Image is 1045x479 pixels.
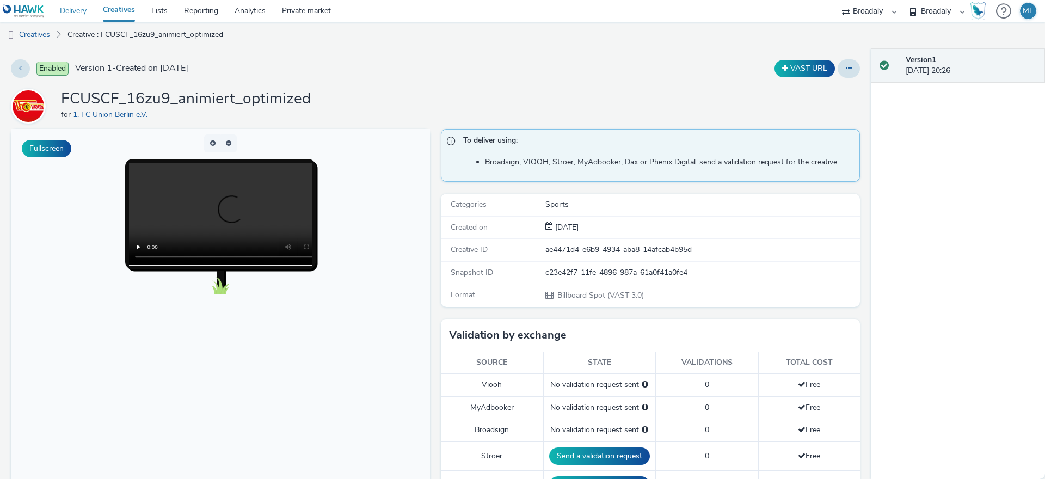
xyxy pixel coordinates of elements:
span: for [61,109,73,120]
td: Broadsign [441,419,543,441]
div: Duplicate the creative as a VAST URL [772,60,838,77]
span: Version 1 - Created on [DATE] [75,62,188,75]
span: Free [798,402,820,413]
span: To deliver using: [463,135,849,149]
span: Categories [451,199,487,210]
th: State [543,352,655,374]
img: dooh [5,30,16,41]
span: Format [451,290,475,300]
span: Free [798,451,820,461]
a: 1. FC Union Berlin e.V. [11,101,50,111]
div: No validation request sent [549,425,650,435]
th: Total cost [758,352,860,374]
button: VAST URL [774,60,835,77]
th: Validations [655,352,758,374]
span: 0 [705,379,709,390]
div: c23e42f7-11fe-4896-987a-61a0f41a0fe4 [545,267,859,278]
img: 1. FC Union Berlin e.V. [13,90,44,122]
span: 0 [705,425,709,435]
strong: Version 1 [906,54,936,65]
span: 0 [705,402,709,413]
td: Stroer [441,441,543,470]
img: Hawk Academy [970,2,986,20]
span: [DATE] [553,222,579,232]
td: MyAdbooker [441,396,543,419]
span: Snapshot ID [451,267,493,278]
span: Enabled [36,62,69,76]
span: 0 [705,451,709,461]
li: Broadsign, VIOOH, Stroer, MyAdbooker, Dax or Phenix Digital: send a validation request for the cr... [485,157,854,168]
a: Creative : FCUSCF_16zu9_animiert_optimized [62,22,229,48]
button: Fullscreen [22,140,71,157]
div: Please select a deal below and click on Send to send a validation request to Broadsign. [642,425,648,435]
img: undefined Logo [3,4,45,18]
div: MF [1023,3,1034,19]
div: Sports [545,199,859,210]
div: No validation request sent [549,402,650,413]
span: Free [798,379,820,390]
span: Created on [451,222,488,232]
td: Viooh [441,374,543,396]
div: No validation request sent [549,379,650,390]
div: Please select a deal below and click on Send to send a validation request to MyAdbooker. [642,402,648,413]
a: Hawk Academy [970,2,991,20]
a: 1. FC Union Berlin e.V. [73,109,152,120]
button: Send a validation request [549,447,650,465]
div: Creation 28 September 2025, 20:26 [553,222,579,233]
div: Please select a deal below and click on Send to send a validation request to Viooh. [642,379,648,390]
th: Source [441,352,543,374]
h3: Validation by exchange [449,327,567,343]
span: Billboard Spot (VAST 3.0) [556,290,644,300]
h1: FCUSCF_16zu9_animiert_optimized [61,89,311,109]
span: Creative ID [451,244,488,255]
div: ae4471d4-e6b9-4934-aba8-14afcab4b95d [545,244,859,255]
div: [DATE] 20:26 [906,54,1036,77]
span: Free [798,425,820,435]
